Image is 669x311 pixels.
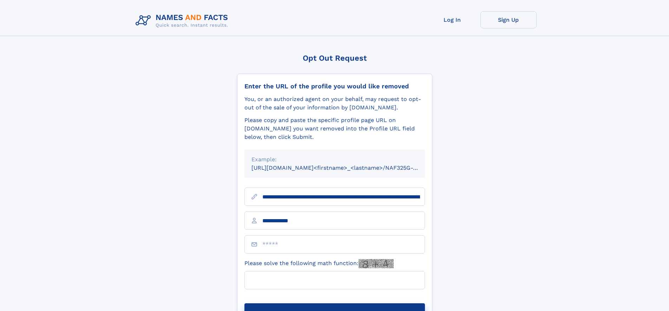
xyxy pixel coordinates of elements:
img: Logo Names and Facts [133,11,234,30]
div: Opt Out Request [237,54,432,62]
a: Sign Up [480,11,537,28]
div: Example: [251,155,418,164]
div: You, or an authorized agent on your behalf, may request to opt-out of the sale of your informatio... [244,95,425,112]
a: Log In [424,11,480,28]
div: Enter the URL of the profile you would like removed [244,82,425,90]
small: [URL][DOMAIN_NAME]<firstname>_<lastname>/NAF325G-xxxxxxxx [251,164,438,171]
label: Please solve the following math function: [244,259,394,268]
div: Please copy and paste the specific profile page URL on [DOMAIN_NAME] you want removed into the Pr... [244,116,425,141]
